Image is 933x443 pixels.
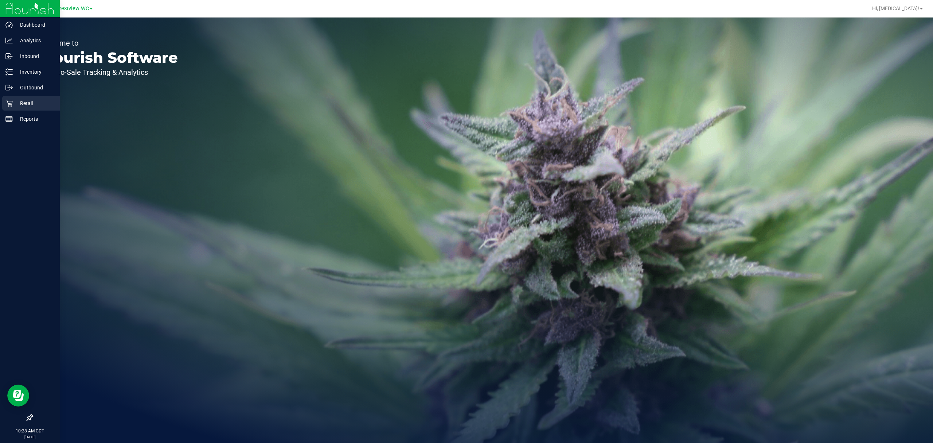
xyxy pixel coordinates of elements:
[39,69,178,76] p: Seed-to-Sale Tracking & Analytics
[5,21,13,28] inline-svg: Dashboard
[5,115,13,123] inline-svg: Reports
[39,39,178,47] p: Welcome to
[5,84,13,91] inline-svg: Outbound
[13,20,56,29] p: Dashboard
[5,53,13,60] inline-svg: Inbound
[13,52,56,61] p: Inbound
[7,385,29,407] iframe: Resource center
[5,37,13,44] inline-svg: Analytics
[39,50,178,65] p: Flourish Software
[13,115,56,123] p: Reports
[13,68,56,76] p: Inventory
[3,434,56,440] p: [DATE]
[56,5,89,12] span: Crestview WC
[5,100,13,107] inline-svg: Retail
[13,99,56,108] p: Retail
[5,68,13,76] inline-svg: Inventory
[3,428,56,434] p: 10:28 AM CDT
[13,83,56,92] p: Outbound
[872,5,919,11] span: Hi, [MEDICAL_DATA]!
[13,36,56,45] p: Analytics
